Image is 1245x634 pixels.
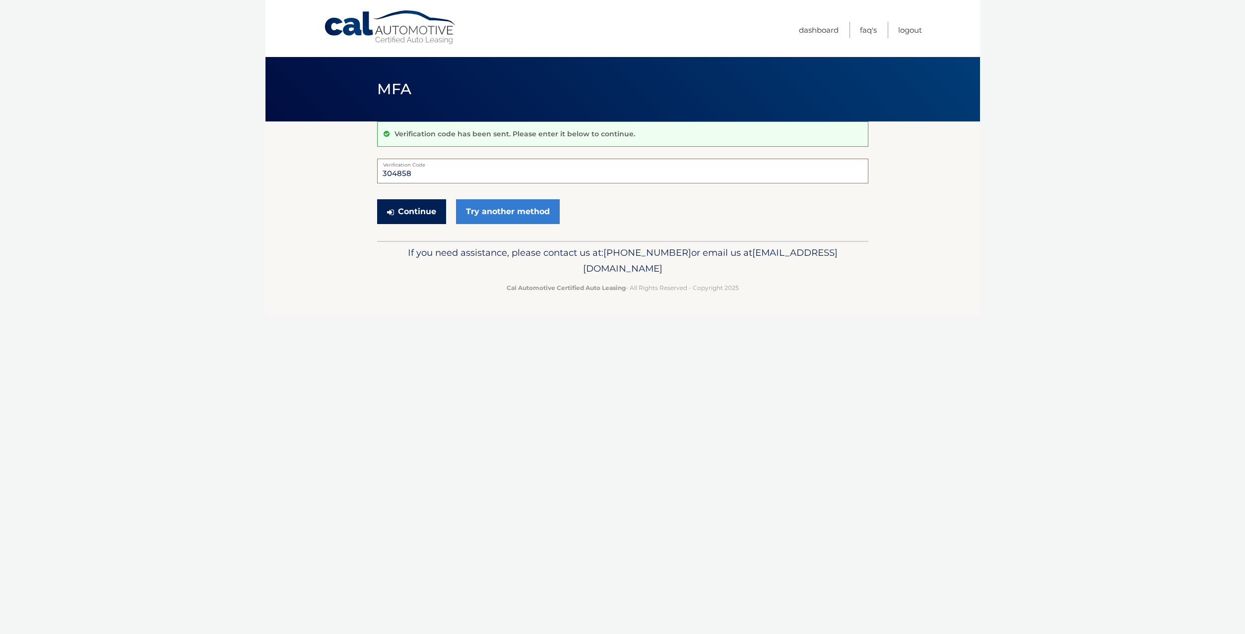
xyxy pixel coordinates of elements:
input: Verification Code [377,159,868,183]
span: [EMAIL_ADDRESS][DOMAIN_NAME] [583,247,838,274]
span: MFA [377,80,412,98]
a: Logout [898,22,922,38]
a: Cal Automotive [324,10,458,45]
a: Try another method [456,199,560,224]
label: Verification Code [377,159,868,167]
a: Dashboard [799,22,839,38]
span: [PHONE_NUMBER] [603,247,691,258]
p: If you need assistance, please contact us at: or email us at [384,245,862,277]
strong: Cal Automotive Certified Auto Leasing [507,284,626,291]
p: Verification code has been sent. Please enter it below to continue. [394,129,635,138]
p: - All Rights Reserved - Copyright 2025 [384,283,862,293]
a: FAQ's [860,22,877,38]
button: Continue [377,199,446,224]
